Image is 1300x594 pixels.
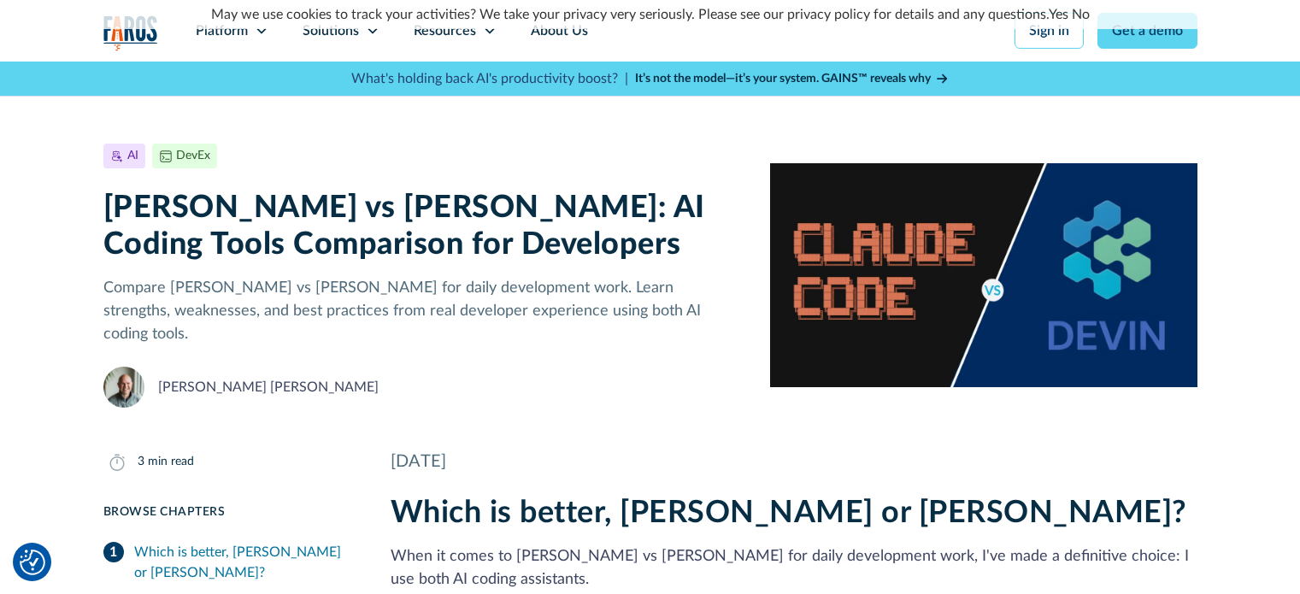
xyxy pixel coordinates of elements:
[391,545,1197,591] p: When it comes to [PERSON_NAME] vs [PERSON_NAME] for daily development work, I've made a definitiv...
[103,15,158,50] a: home
[414,21,476,41] div: Resources
[134,542,350,583] div: Which is better, [PERSON_NAME] or [PERSON_NAME]?
[158,377,379,397] div: [PERSON_NAME] [PERSON_NAME]
[103,277,744,346] p: Compare [PERSON_NAME] vs [PERSON_NAME] for daily development work. Learn strengths, weaknesses, a...
[391,449,1197,474] div: [DATE]
[20,550,45,575] img: Revisit consent button
[20,550,45,575] button: Cookie Settings
[770,144,1197,408] img: Claude Code logo vs. Devin AI logo
[1049,8,1068,21] a: Yes
[635,70,950,88] a: It’s not the model—it’s your system. GAINS™ reveals why
[103,503,350,521] div: Browse Chapters
[103,535,350,590] a: Which is better, [PERSON_NAME] or [PERSON_NAME]?
[176,147,210,165] div: DevEx
[1015,13,1084,49] a: Sign in
[103,367,144,408] img: Yandry Perez Clemente
[138,453,144,471] div: 3
[103,190,744,263] h1: [PERSON_NAME] vs [PERSON_NAME]: AI Coding Tools Comparison for Developers
[127,147,138,165] div: AI
[635,73,931,85] strong: It’s not the model—it’s your system. GAINS™ reveals why
[148,453,194,471] div: min read
[303,21,359,41] div: Solutions
[1072,8,1090,21] a: No
[103,15,158,50] img: Logo of the analytics and reporting company Faros.
[391,495,1197,532] h2: Which is better, [PERSON_NAME] or [PERSON_NAME]?
[1097,13,1197,49] a: Get a demo
[196,21,248,41] div: Platform
[351,68,628,89] p: What's holding back AI's productivity boost? |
